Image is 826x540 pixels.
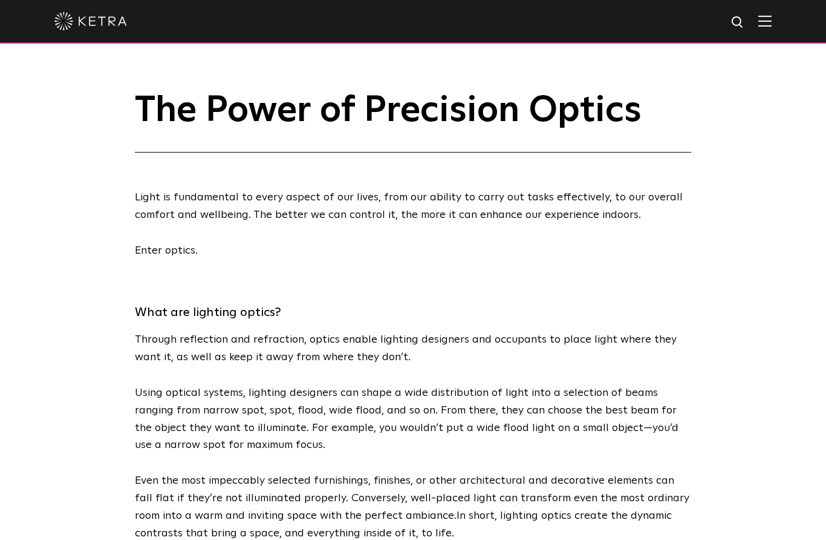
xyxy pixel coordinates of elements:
[758,15,772,27] img: Hamburger%20Nav.svg
[135,384,691,454] p: Using optical systems, lighting designers can shape a wide distribution of light into a selection...
[54,12,127,30] img: ketra-logo-2019-white
[135,242,691,260] p: Enter optics.
[135,510,672,539] span: In short, lighting optics create the dynamic contrasts that bring a space, and everything inside ...
[135,331,691,366] p: Through reflection and refraction, optics enable lighting designers and occupants to place light ...
[135,91,691,153] h1: The Power of Precision Optics
[135,301,691,323] h3: What are lighting optics?
[730,15,746,30] img: search icon
[135,189,691,224] p: Light is fundamental to every aspect of our lives, from our ability to carry out tasks effectivel...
